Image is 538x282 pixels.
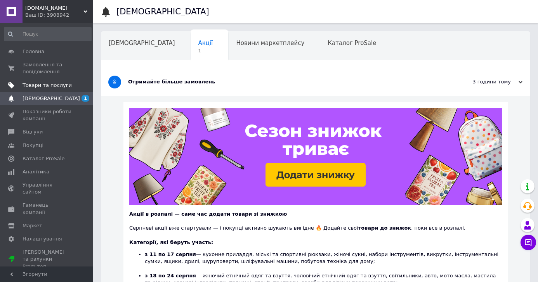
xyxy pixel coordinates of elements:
span: Головна [23,48,44,55]
b: товари до знижок [358,225,411,231]
input: Пошук [4,27,92,41]
span: Новини маркетплейсу [236,40,304,47]
span: Відгуки [23,128,43,135]
span: [PERSON_NAME] та рахунки [23,249,72,270]
span: [DEMOGRAPHIC_DATA] [109,40,175,47]
span: Каталог ProSale [23,155,64,162]
span: Каталог ProSale [328,40,376,47]
span: Аналітика [23,168,49,175]
span: Налаштування [23,235,62,242]
span: MOUSE.COM.UA [25,5,83,12]
span: Покупці [23,142,43,149]
span: 1 [82,95,89,102]
div: Ваш ID: 3908942 [25,12,93,19]
h1: [DEMOGRAPHIC_DATA] [116,7,209,16]
div: Prom топ [23,263,72,270]
b: з 18 по 24 серпня [145,273,196,279]
span: Гаманець компанії [23,202,72,216]
span: Замовлення та повідомлення [23,61,72,75]
span: Маркет [23,222,42,229]
span: 1 [198,48,213,54]
span: Показники роботи компанії [23,108,72,122]
div: 3 години тому [445,78,522,85]
div: Отримайте більше замовлень [128,78,445,85]
span: Акції [198,40,213,47]
span: Управління сайтом [23,182,72,195]
b: Акції в розпалі — саме час додати товари зі знижкою [129,211,287,217]
button: Чат з покупцем [521,235,536,250]
li: — кухонне приладдя, міські та спортивні рюкзаки, жіночі сукні, набори інструментів, викрутки, інс... [145,251,502,272]
div: Серпневі акції вже стартували — і покупці активно шукають вигідне 🔥 Додайте свої , поки все в роз... [129,218,502,232]
b: з 11 по 17 серпня [145,251,196,257]
span: Товари та послуги [23,82,72,89]
span: [DEMOGRAPHIC_DATA] [23,95,80,102]
b: Категорії, які беруть участь: [129,239,213,245]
